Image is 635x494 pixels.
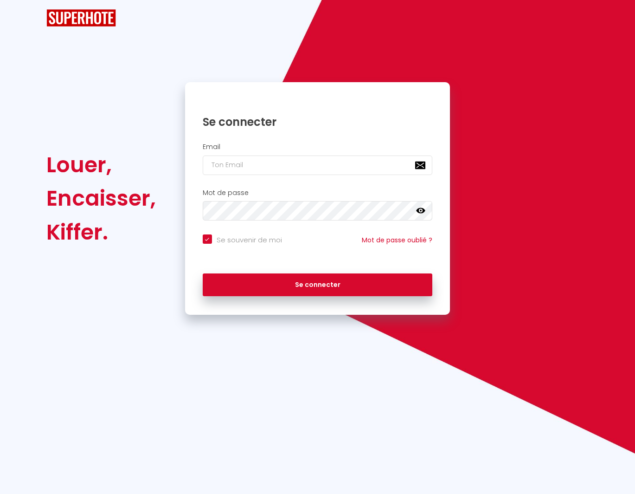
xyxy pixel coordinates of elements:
h1: Se connecter [203,115,433,129]
input: Ton Email [203,156,433,175]
div: Louer, [46,148,156,182]
a: Mot de passe oublié ? [362,235,432,245]
button: Se connecter [203,273,433,297]
div: Encaisser, [46,182,156,215]
h2: Mot de passe [203,189,433,197]
h2: Email [203,143,433,151]
img: SuperHote logo [46,9,116,26]
div: Kiffer. [46,215,156,249]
